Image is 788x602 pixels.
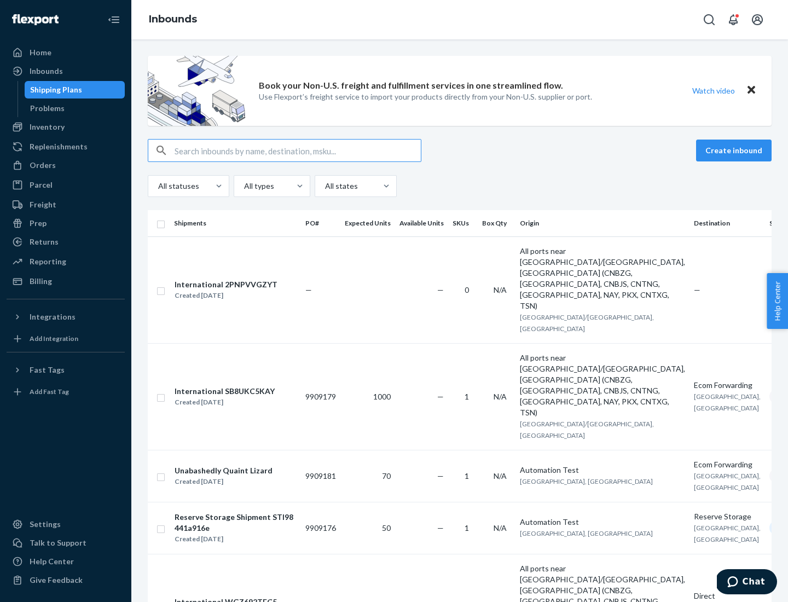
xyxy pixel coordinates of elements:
[30,519,61,530] div: Settings
[494,471,507,481] span: N/A
[12,14,59,25] img: Flexport logo
[7,383,125,401] a: Add Fast Tag
[694,392,761,412] span: [GEOGRAPHIC_DATA], [GEOGRAPHIC_DATA]
[694,285,700,294] span: —
[7,233,125,251] a: Returns
[30,160,56,171] div: Orders
[437,523,444,532] span: —
[175,534,296,545] div: Created [DATE]
[259,91,592,102] p: Use Flexport’s freight service to import your products directly from your Non-U.S. supplier or port.
[305,285,312,294] span: —
[437,471,444,481] span: —
[515,210,690,236] th: Origin
[767,273,788,329] button: Help Center
[30,236,59,247] div: Returns
[301,502,340,554] td: 9909176
[373,392,391,401] span: 1000
[30,334,78,343] div: Add Integration
[175,140,421,161] input: Search inbounds by name, destination, msku...
[30,218,47,229] div: Prep
[717,569,777,597] iframe: Opens a widget where you can chat to one of our agents
[175,512,296,534] div: Reserve Storage Shipment STI98441a916e
[694,380,761,391] div: Ecom Forwarding
[175,465,273,476] div: Unabashedly Quaint Lizard
[301,450,340,502] td: 9909181
[259,79,563,92] p: Book your Non-U.S. freight and fulfillment services in one streamlined flow.
[140,4,206,36] ol: breadcrumbs
[7,361,125,379] button: Fast Tags
[744,83,758,99] button: Close
[382,523,391,532] span: 50
[170,210,301,236] th: Shipments
[30,47,51,58] div: Home
[7,253,125,270] a: Reporting
[685,83,742,99] button: Watch video
[7,215,125,232] a: Prep
[340,210,395,236] th: Expected Units
[7,553,125,570] a: Help Center
[448,210,478,236] th: SKUs
[30,66,63,77] div: Inbounds
[30,364,65,375] div: Fast Tags
[7,62,125,80] a: Inbounds
[175,290,277,301] div: Created [DATE]
[694,524,761,543] span: [GEOGRAPHIC_DATA], [GEOGRAPHIC_DATA]
[520,313,654,333] span: [GEOGRAPHIC_DATA]/[GEOGRAPHIC_DATA], [GEOGRAPHIC_DATA]
[7,118,125,136] a: Inventory
[465,523,469,532] span: 1
[696,140,772,161] button: Create inbound
[7,534,125,552] button: Talk to Support
[465,471,469,481] span: 1
[7,273,125,290] a: Billing
[494,392,507,401] span: N/A
[520,517,685,528] div: Automation Test
[382,471,391,481] span: 70
[30,276,52,287] div: Billing
[7,196,125,213] a: Freight
[694,511,761,522] div: Reserve Storage
[7,308,125,326] button: Integrations
[520,246,685,311] div: All ports near [GEOGRAPHIC_DATA]/[GEOGRAPHIC_DATA], [GEOGRAPHIC_DATA] (CNBZG, [GEOGRAPHIC_DATA], ...
[175,397,275,408] div: Created [DATE]
[175,279,277,290] div: International 2PNPVVGZYT
[746,9,768,31] button: Open account menu
[690,210,765,236] th: Destination
[30,556,74,567] div: Help Center
[520,465,685,476] div: Automation Test
[465,392,469,401] span: 1
[520,420,654,439] span: [GEOGRAPHIC_DATA]/[GEOGRAPHIC_DATA], [GEOGRAPHIC_DATA]
[324,181,325,192] input: All states
[722,9,744,31] button: Open notifications
[7,176,125,194] a: Parcel
[494,523,507,532] span: N/A
[395,210,448,236] th: Available Units
[520,477,653,485] span: [GEOGRAPHIC_DATA], [GEOGRAPHIC_DATA]
[437,392,444,401] span: —
[30,575,83,586] div: Give Feedback
[25,100,125,117] a: Problems
[30,311,76,322] div: Integrations
[30,387,69,396] div: Add Fast Tag
[437,285,444,294] span: —
[465,285,469,294] span: 0
[7,571,125,589] button: Give Feedback
[149,13,197,25] a: Inbounds
[30,180,53,190] div: Parcel
[694,459,761,470] div: Ecom Forwarding
[175,476,273,487] div: Created [DATE]
[30,84,82,95] div: Shipping Plans
[694,591,761,601] div: Direct
[157,181,158,192] input: All statuses
[175,386,275,397] div: International SB8UKC5KAY
[301,210,340,236] th: PO#
[520,529,653,537] span: [GEOGRAPHIC_DATA], [GEOGRAPHIC_DATA]
[7,157,125,174] a: Orders
[30,141,88,152] div: Replenishments
[698,9,720,31] button: Open Search Box
[7,516,125,533] a: Settings
[243,181,244,192] input: All types
[30,256,66,267] div: Reporting
[494,285,507,294] span: N/A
